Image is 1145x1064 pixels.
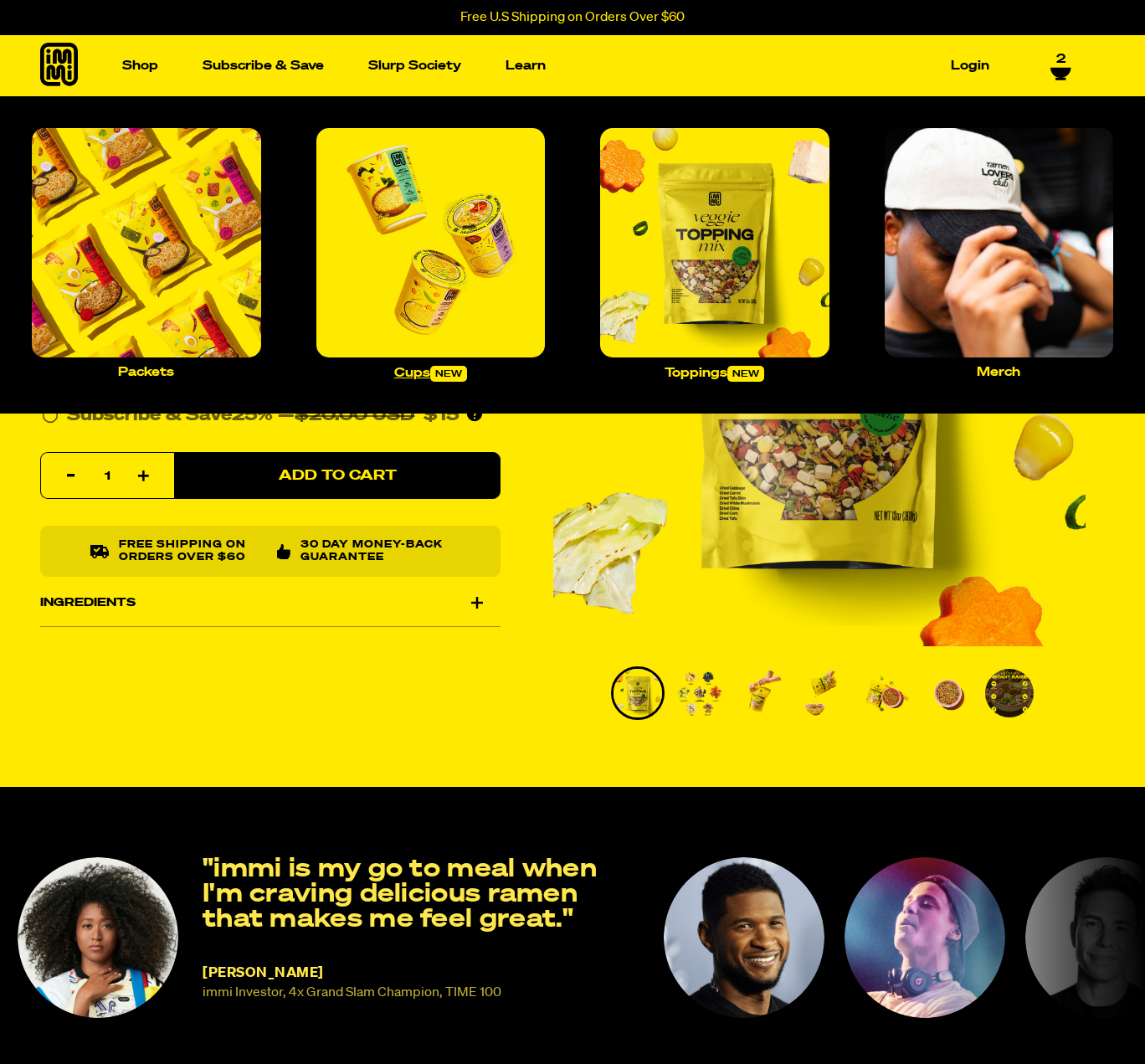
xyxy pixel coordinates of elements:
[203,857,643,933] p: "immi is my go to meal when I'm craving delicious ramen that makes me feel great."
[116,53,165,79] a: Shop
[460,10,685,25] p: Free U.S Shipping on Orders Over $60
[737,669,786,717] img: Veggie Topping Mix
[1056,46,1065,61] span: 2
[665,366,764,382] p: Toppings
[921,666,974,720] li: Go to slide 6
[362,53,468,79] a: Slurp Society
[859,666,912,720] li: Go to slide 5
[611,666,665,720] li: Go to slide 1
[300,540,450,564] p: 30 Day Money-Back Guarantee
[279,469,397,483] span: Add to Cart
[67,403,273,429] div: Subscribe & Save
[203,966,324,980] span: [PERSON_NAME]
[797,666,850,720] li: Go to slide 4
[553,666,1086,720] div: PDP main carousel thumbnails
[673,666,727,720] li: Go to slide 2
[985,669,1034,717] img: Veggie Topping Mix
[1050,46,1071,75] a: 2
[18,857,178,1018] img: Naomi Osaka
[196,53,331,79] a: Subscribe & Save
[845,857,1005,1018] img: KYGO
[735,666,788,720] li: Go to slide 3
[861,669,910,717] img: Veggie Topping Mix
[203,985,501,1001] small: immi Investor, 4x Grand Slam Champion, TIME 100
[316,128,546,357] img: Cups_large.jpg
[295,408,414,424] del: $20.00 USD
[174,453,501,500] button: Add to Cart
[394,366,467,382] p: Cups
[116,35,996,96] nav: Main navigation
[923,669,972,717] img: Veggie Topping Mix
[278,403,459,429] div: —
[119,540,264,564] p: Free shipping on orders over $60
[232,408,273,424] span: 25%
[25,121,268,385] a: Packets
[424,408,459,424] span: $15
[727,366,764,382] span: new
[675,669,724,717] img: Veggie Topping Mix
[799,669,848,717] img: Veggie Topping Mix
[664,857,824,1018] img: Naomi Osaka
[593,121,836,388] a: Toppingsnew
[878,121,1121,385] a: Merch
[614,669,662,717] img: Veggie Topping Mix
[40,579,501,626] div: Ingredients
[51,454,164,501] input: quantity
[983,666,1036,720] li: Go to slide 7
[310,121,552,388] a: Cupsnew
[600,128,829,357] img: Toppings_large.jpg
[499,53,552,79] a: Learn
[430,366,467,382] span: new
[944,53,996,79] a: Login
[885,128,1114,357] img: Merch_large.jpg
[32,128,261,357] img: Packets_large.jpg
[8,986,177,1056] iframe: Marketing Popup
[977,366,1020,378] p: Merch
[118,366,174,378] p: Packets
